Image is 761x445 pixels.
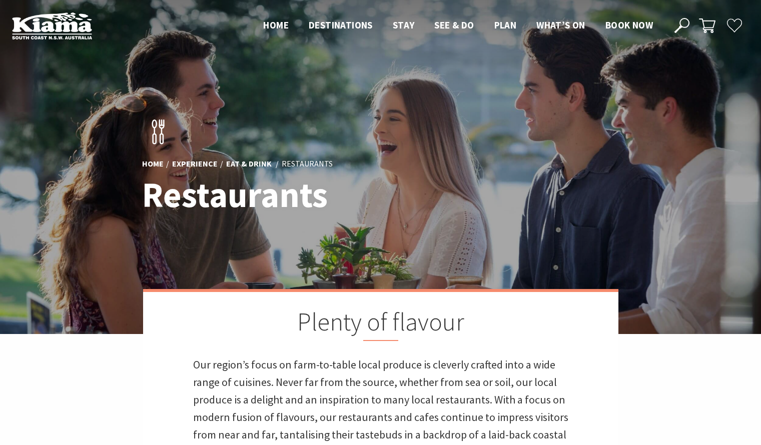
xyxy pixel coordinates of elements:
nav: Main Menu [253,17,663,34]
span: Plan [494,19,517,31]
a: Experience [172,158,218,169]
h1: Restaurants [142,175,425,214]
h2: Plenty of flavour [193,307,568,341]
img: Kiama Logo [12,12,92,39]
a: Eat & Drink [226,158,272,169]
span: Stay [393,19,415,31]
span: See & Do [434,19,474,31]
li: Restaurants [282,157,333,170]
span: Home [263,19,289,31]
span: Book now [605,19,653,31]
a: Home [142,158,164,169]
span: What’s On [536,19,585,31]
span: Destinations [309,19,373,31]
